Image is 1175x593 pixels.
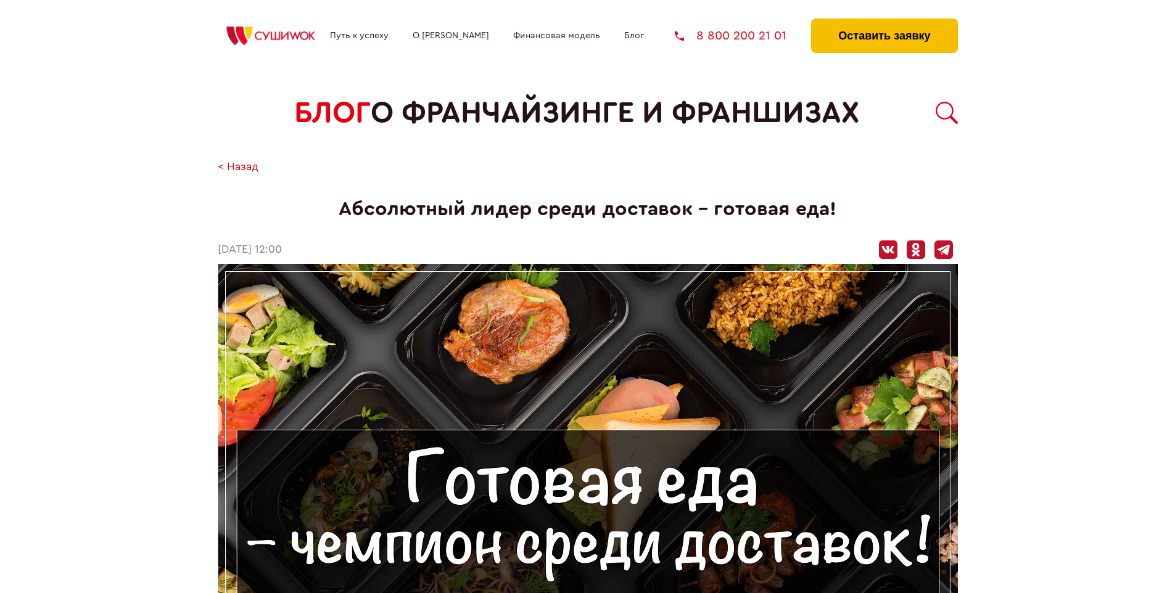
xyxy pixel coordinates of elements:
[811,18,957,53] button: Оставить заявку
[218,198,958,221] h1: Абсолютный лидер среди доставок – готовая еда!
[218,243,282,256] time: [DATE] 12:00
[675,30,786,42] a: 8 800 200 21 01
[413,31,489,41] a: О [PERSON_NAME]
[371,96,859,130] span: о франчайзинге и франшизах
[624,31,644,41] a: Блог
[696,30,786,42] span: 8 800 200 21 01
[294,96,371,130] span: БЛОГ
[330,31,389,41] a: Путь к успеху
[218,161,258,174] a: < Назад
[513,31,600,41] a: Финансовая модель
